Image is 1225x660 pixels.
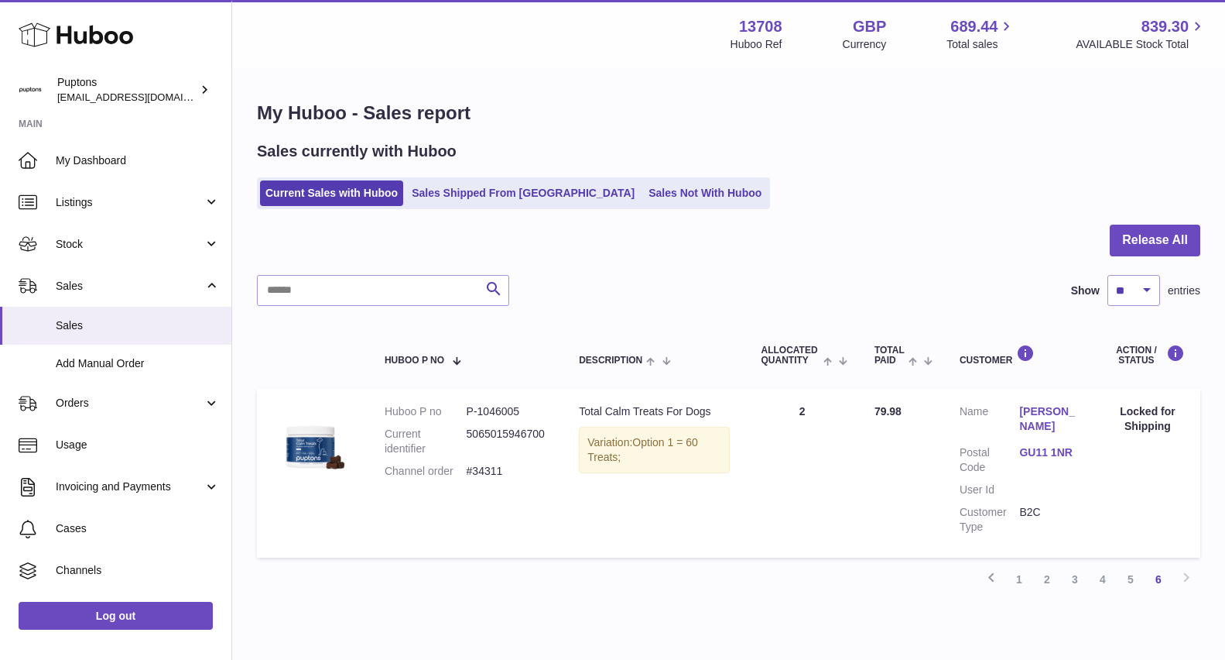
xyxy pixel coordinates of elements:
[960,345,1080,366] div: Customer
[56,318,220,333] span: Sales
[960,505,1020,535] dt: Customer Type
[406,180,640,206] a: Sales Shipped From [GEOGRAPHIC_DATA]
[761,345,819,366] span: ALLOCATED Quantity
[960,483,1020,497] dt: User Id
[1071,284,1100,298] label: Show
[1117,565,1145,593] a: 5
[272,404,350,482] img: Total_Calm_TreatsMain.jpg
[257,141,457,162] h2: Sales currently with Huboo
[1110,225,1200,256] button: Release All
[56,563,220,578] span: Channels
[56,356,220,371] span: Add Manual Order
[946,16,1015,52] a: 689.44 Total sales
[731,37,782,52] div: Huboo Ref
[257,101,1200,125] h1: My Huboo - Sales report
[950,16,997,37] span: 689.44
[874,345,905,366] span: Total paid
[56,521,220,536] span: Cases
[1089,565,1117,593] a: 4
[56,195,204,210] span: Listings
[739,16,782,37] strong: 13708
[56,153,220,168] span: My Dashboard
[1141,16,1189,37] span: 839.30
[467,404,549,419] dd: P-1046005
[960,445,1020,475] dt: Postal Code
[745,389,858,557] td: 2
[843,37,887,52] div: Currency
[19,78,42,101] img: hello@puptons.com
[260,180,403,206] a: Current Sales with Huboo
[1110,404,1185,434] div: Locked for Shipping
[385,404,467,419] dt: Huboo P no
[467,464,549,479] dd: #34311
[960,404,1020,438] dt: Name
[57,91,228,103] span: [EMAIL_ADDRESS][DOMAIN_NAME]
[587,436,698,463] span: Option 1 = 60 Treats;
[1110,345,1185,366] div: Action / Status
[1019,505,1080,535] dd: B2C
[1061,565,1089,593] a: 3
[56,279,204,294] span: Sales
[1019,404,1080,434] a: [PERSON_NAME]
[643,180,767,206] a: Sales Not With Huboo
[1033,565,1061,593] a: 2
[1019,445,1080,460] a: GU11 1NR
[56,438,220,452] span: Usage
[56,396,204,411] span: Orders
[579,356,642,366] span: Description
[385,356,444,366] span: Huboo P no
[874,405,902,418] span: 79.98
[56,237,204,252] span: Stock
[467,427,549,456] dd: 5065015946700
[853,16,886,37] strong: GBP
[1168,284,1200,298] span: entries
[579,404,730,419] div: Total Calm Treats For Dogs
[385,427,467,456] dt: Current identifier
[946,37,1015,52] span: Total sales
[1005,565,1033,593] a: 1
[579,427,730,473] div: Variation:
[1076,37,1206,52] span: AVAILABLE Stock Total
[19,602,213,630] a: Log out
[57,75,197,105] div: Puptons
[1076,16,1206,52] a: 839.30 AVAILABLE Stock Total
[385,464,467,479] dt: Channel order
[56,480,204,494] span: Invoicing and Payments
[1145,565,1172,593] a: 6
